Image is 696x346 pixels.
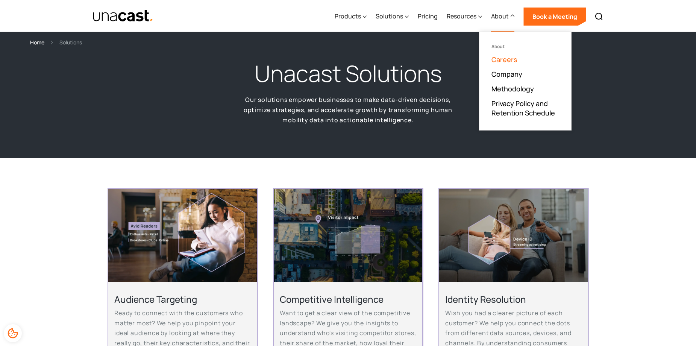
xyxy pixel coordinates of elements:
img: Unacast text logo [92,9,154,23]
nav: About [479,32,572,131]
a: Methodology [491,84,534,93]
img: Search icon [594,12,604,21]
div: Products [335,12,361,21]
h2: Audience Targeting [114,293,251,305]
a: Company [491,70,522,79]
div: About [491,12,509,21]
h2: Identity Resolution [445,293,582,305]
a: Home [30,38,44,47]
a: home [92,9,154,23]
div: Solutions [59,38,82,47]
div: Cookie Preferences [4,324,22,342]
a: Privacy Policy and Retention Schedule [491,99,559,118]
a: Careers [491,55,517,64]
div: About [491,1,514,32]
a: Book a Meeting [523,8,586,26]
p: Our solutions empower businesses to make data-driven decisions, optimize strategies, and accelera... [232,95,465,125]
a: Pricing [418,1,438,32]
div: Resources [447,12,476,21]
div: Solutions [376,12,403,21]
div: About [491,44,559,49]
div: Products [335,1,367,32]
h2: Competitive Intelligence [280,293,416,305]
div: Solutions [376,1,409,32]
h1: Unacast Solutions [255,59,442,89]
div: Resources [447,1,482,32]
